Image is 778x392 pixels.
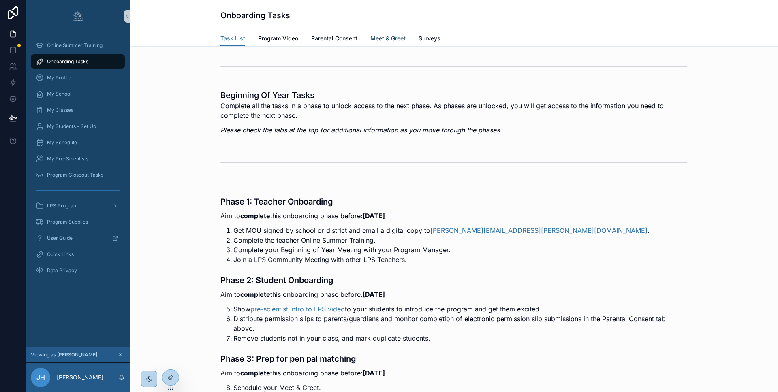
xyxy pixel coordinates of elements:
[31,231,125,245] a: User Guide
[31,263,125,278] a: Data Privacy
[31,151,125,166] a: My Pre-Scientists
[250,305,345,313] a: pre-scientist intro to LPS video
[47,91,71,97] span: My School
[26,32,130,288] div: scrollable content
[240,212,270,220] strong: complete
[363,290,385,298] strong: [DATE]
[57,373,103,381] p: [PERSON_NAME]
[47,172,103,178] span: Program Closeout Tasks
[220,353,687,365] h3: Phase 3: Prep for pen pal matching
[47,42,103,49] span: Online Summer Training
[31,38,125,53] a: Online Summer Training
[47,123,96,130] span: My Students - Set Up
[47,251,74,258] span: Quick Links
[233,333,687,343] li: Remove students not in your class, and mark duplicate students.
[71,10,84,23] img: App logo
[47,58,88,65] span: Onboarding Tasks
[47,139,77,146] span: My Schedule
[31,103,125,117] a: My Classes
[31,54,125,69] a: Onboarding Tasks
[47,202,78,209] span: LPS Program
[430,226,648,234] a: [PERSON_NAME][EMAIL_ADDRESS][PERSON_NAME][DOMAIN_NAME]
[220,101,687,120] p: Complete all the tasks in a phase to unlock access to the next phase. As phases are unlocked, you...
[233,314,687,333] li: Distribute permission slips to parents/guardians and monitor completion of electronic permission ...
[47,219,88,225] span: Program Supplies
[31,135,125,150] a: My Schedule
[220,34,245,43] span: Task List
[419,34,440,43] span: Surveys
[47,267,77,274] span: Data Privacy
[370,34,406,43] span: Meet & Greet
[220,290,687,299] p: Aim to this onboarding phase before:
[220,196,687,208] h3: Phase 1: Teacher Onboarding
[240,290,270,298] strong: complete
[47,235,73,241] span: User Guide
[370,31,406,47] a: Meet & Greet
[233,245,687,255] li: Complete your Beginning of Year Meeting with your Program Manager.
[311,34,357,43] span: Parental Consent
[31,70,125,85] a: My Profile
[233,235,687,245] li: Complete the teacher Online Summer Training.
[31,119,125,134] a: My Students - Set Up
[47,107,73,113] span: My Classes
[220,274,687,286] h3: Phase 2: Student Onboarding
[47,156,88,162] span: My Pre-Scientists
[31,168,125,182] a: Program Closeout Tasks
[31,215,125,229] a: Program Supplies
[36,373,45,382] span: JH
[220,368,687,378] p: Aim to this onboarding phase before:
[31,247,125,262] a: Quick Links
[311,31,357,47] a: Parental Consent
[363,212,385,220] strong: [DATE]
[220,211,687,221] p: Aim to this onboarding phase before:
[233,304,687,314] li: Show to your students to introduce the program and get them excited.
[240,369,270,377] strong: complete
[31,198,125,213] a: LPS Program
[220,31,245,47] a: Task List
[258,34,298,43] span: Program Video
[31,352,97,358] span: Viewing as [PERSON_NAME]
[419,31,440,47] a: Surveys
[233,226,687,235] li: Get MOU signed by school or district and email a digital copy to .
[47,75,71,81] span: My Profile
[220,10,290,21] h1: Onboarding Tasks
[363,369,385,377] strong: [DATE]
[233,255,687,264] li: Join a LPS Community Meeting with other LPS Teachers.
[220,89,687,101] h1: Beginning Of Year Tasks
[220,126,502,134] em: Please check the tabs at the top for additional information as you move through the phases.
[258,31,298,47] a: Program Video
[31,87,125,101] a: My School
